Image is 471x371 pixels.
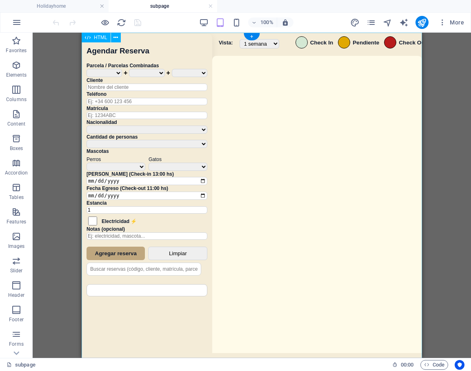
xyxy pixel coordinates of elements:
p: Boxes [10,145,23,152]
i: Publish [417,18,427,27]
button: pages [367,18,376,27]
i: Reload page [117,18,126,27]
i: Design (Ctrl+Alt+Y) [350,18,360,27]
p: Accordion [5,170,28,176]
p: Features [7,219,26,225]
button: More [435,16,467,29]
p: Favorites [6,47,27,54]
span: : [407,362,408,368]
span: HTML [94,35,107,40]
button: Code [420,360,448,370]
span: Code [424,360,444,370]
a: Click to cancel selection. Double-click to open Pages [7,360,36,370]
i: AI Writer [399,18,409,27]
p: Images [8,243,25,250]
p: Header [8,292,24,298]
i: On resize automatically adjust zoom level to fit chosen device. [282,19,289,26]
h4: subpage [109,2,217,11]
span: 00 00 [401,360,413,370]
p: Slider [10,267,23,274]
button: navigator [383,18,393,27]
div: + [244,33,260,40]
p: Columns [6,96,27,103]
button: Click here to leave preview mode and continue editing [100,18,110,27]
button: text_generator [399,18,409,27]
span: More [438,18,464,26]
p: Forms [9,341,24,347]
p: Content [7,121,25,127]
i: Navigator [383,18,392,27]
p: Elements [6,72,27,78]
button: reload [116,18,126,27]
p: Footer [9,316,24,323]
button: design [350,18,360,27]
h6: Session time [392,360,414,370]
button: publish [415,16,429,29]
button: Usercentrics [455,360,464,370]
button: 100% [248,18,277,27]
h6: 100% [260,18,273,27]
p: Tables [9,194,24,201]
i: Pages (Ctrl+Alt+S) [367,18,376,27]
